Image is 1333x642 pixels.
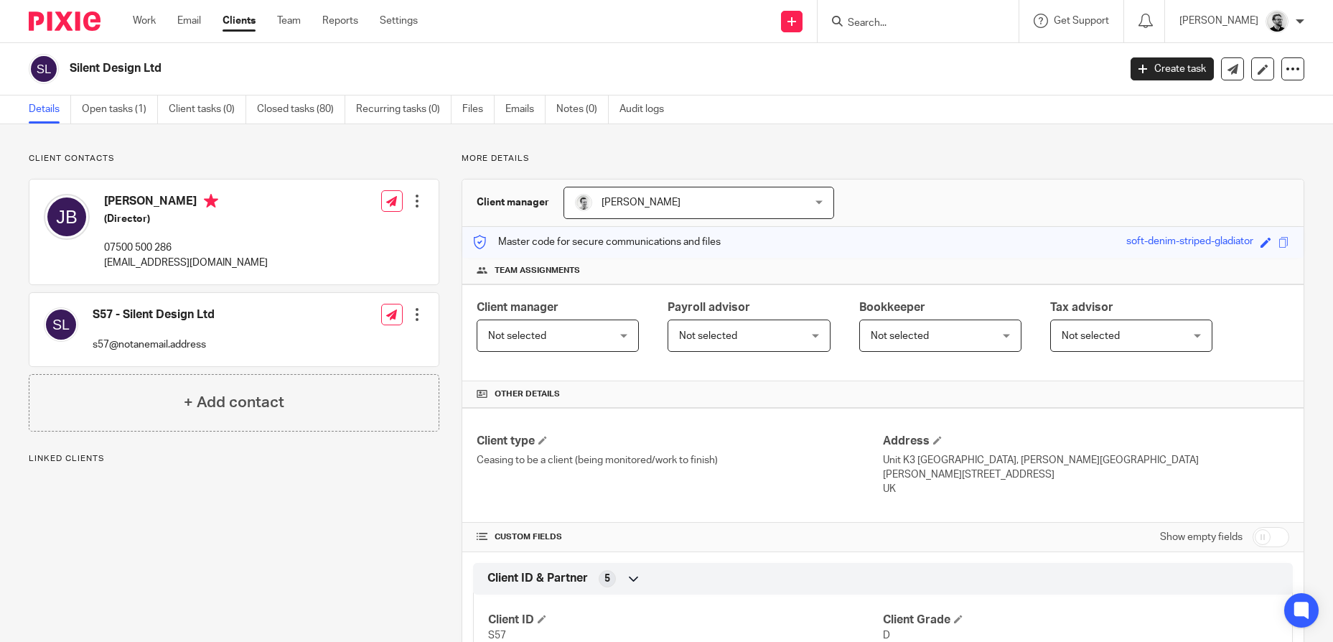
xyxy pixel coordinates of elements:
h4: Client ID [488,613,883,628]
a: Audit logs [619,96,675,124]
span: Payroll advisor [668,302,750,313]
span: Client ID & Partner [487,571,588,586]
p: Unit K3 [GEOGRAPHIC_DATA], [PERSON_NAME][GEOGRAPHIC_DATA] [883,453,1289,467]
i: Primary [204,194,218,208]
a: Team [277,14,301,28]
p: 07500 500 286 [104,241,268,255]
a: Files [462,96,495,124]
img: Jack_2025.jpg [1266,10,1288,33]
a: Recurring tasks (0) [356,96,452,124]
span: [PERSON_NAME] [602,197,680,208]
input: Search [846,17,976,30]
p: [PERSON_NAME][STREET_ADDRESS] [883,467,1289,482]
h4: Client type [477,434,883,449]
h4: CUSTOM FIELDS [477,531,883,543]
span: Client manager [477,302,558,313]
span: Not selected [871,331,929,341]
a: Settings [380,14,418,28]
a: Create task [1131,57,1214,80]
p: More details [462,153,1304,164]
h4: S57 - Silent Design Ltd [93,307,215,322]
p: Ceasing to be a client (being monitored/work to finish) [477,453,883,467]
span: Other details [495,389,560,400]
span: Bookkeeper [859,302,925,313]
h5: (Director) [104,212,268,226]
p: Client contacts [29,153,439,164]
img: svg%3E [29,54,59,84]
img: svg%3E [44,307,78,342]
a: Clients [223,14,256,28]
a: Open tasks (1) [82,96,158,124]
span: D [883,631,890,641]
img: Andy_2025.jpg [575,194,592,211]
p: s57@notanemail.address [93,338,215,352]
p: [EMAIL_ADDRESS][DOMAIN_NAME] [104,256,268,270]
img: Pixie [29,11,100,31]
a: Closed tasks (80) [257,96,345,124]
span: Not selected [488,331,546,341]
h3: Client manager [477,195,549,210]
a: Client tasks (0) [169,96,246,124]
span: Get Support [1054,16,1109,26]
h4: Address [883,434,1289,449]
a: Work [133,14,156,28]
p: [PERSON_NAME] [1179,14,1258,28]
img: svg%3E [44,194,90,240]
label: Show empty fields [1160,530,1243,544]
span: Team assignments [495,265,580,276]
div: soft-denim-striped-gladiator [1126,234,1253,251]
a: Notes (0) [556,96,609,124]
a: Email [177,14,201,28]
span: Not selected [679,331,737,341]
span: S57 [488,631,506,641]
span: Tax advisor [1050,302,1113,313]
span: 5 [604,572,610,586]
a: Details [29,96,71,124]
span: Not selected [1062,331,1120,341]
h4: + Add contact [184,391,284,414]
a: Emails [505,96,546,124]
h4: [PERSON_NAME] [104,194,268,212]
p: Master code for secure communications and files [473,235,721,249]
h4: Client Grade [883,613,1278,628]
h2: Silent Design Ltd [70,61,901,76]
p: Linked clients [29,453,439,465]
p: UK [883,482,1289,496]
a: Reports [322,14,358,28]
